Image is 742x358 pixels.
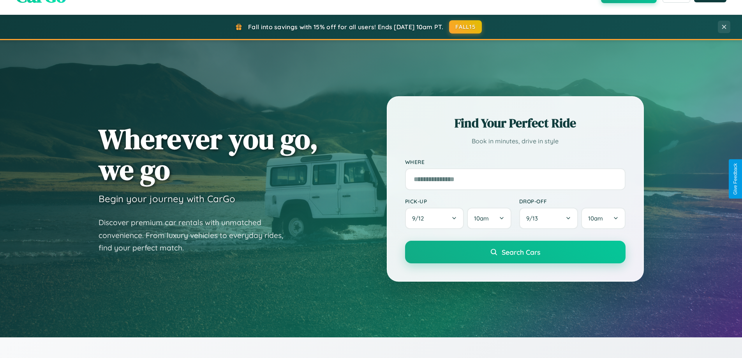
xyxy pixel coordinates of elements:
button: 10am [581,208,625,229]
button: 9/12 [405,208,464,229]
label: Pick-up [405,198,511,205]
span: Search Cars [502,248,540,256]
span: Fall into savings with 15% off for all users! Ends [DATE] 10am PT. [248,23,443,31]
h2: Find Your Perfect Ride [405,115,626,132]
h1: Wherever you go, we go [99,123,318,185]
p: Discover premium car rentals with unmatched convenience. From luxury vehicles to everyday rides, ... [99,216,293,254]
label: Drop-off [519,198,626,205]
div: Give Feedback [733,163,738,195]
p: Book in minutes, drive in style [405,136,626,147]
span: 10am [474,215,489,222]
button: FALL15 [449,20,482,34]
span: 10am [588,215,603,222]
button: Search Cars [405,241,626,263]
span: 9 / 12 [412,215,428,222]
button: 9/13 [519,208,578,229]
h3: Begin your journey with CarGo [99,193,235,205]
span: 9 / 13 [526,215,542,222]
button: 10am [467,208,511,229]
label: Where [405,159,626,165]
